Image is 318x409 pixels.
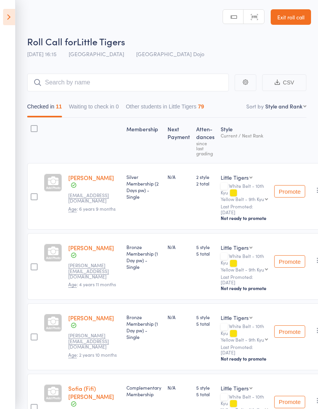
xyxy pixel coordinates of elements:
[68,333,119,349] small: Leanne.ide@hlra.com.au
[221,183,268,201] div: White Belt - 10th Kyu
[168,244,190,250] div: N/A
[198,103,204,110] div: 79
[68,384,114,400] a: Sofia (Fifi) [PERSON_NAME]
[221,204,268,215] small: Last Promoted: [DATE]
[68,244,114,252] a: [PERSON_NAME]
[136,50,204,58] span: [GEOGRAPHIC_DATA] Dojo
[221,274,268,285] small: Last Promoted: [DATE]
[68,351,117,358] span: : 2 years 10 months
[221,384,249,392] div: Little Tigers
[123,121,164,160] div: Membership
[221,267,264,272] div: Yellow Belt - 9th Kyu
[265,102,302,110] div: Style and Rank
[221,323,268,342] div: White Belt - 10th Kyu
[196,180,214,187] span: 2 total
[274,255,305,268] button: Promote
[68,205,116,212] span: : 6 years 9 months
[77,35,125,48] span: Little Tigers
[274,325,305,338] button: Promote
[69,100,119,117] button: Waiting to check in0
[221,344,268,356] small: Last Promoted: [DATE]
[164,121,193,160] div: Next Payment
[126,244,161,270] div: Bronze Membership (1 Day pw) - Single
[27,35,77,48] span: Roll Call for
[168,314,190,320] div: N/A
[126,384,161,397] div: Complementary Membership
[116,103,119,110] div: 0
[68,263,119,279] small: Leanne.ide@hlra.com.au
[126,314,161,340] div: Bronze Membership (1 Day pw) - Single
[126,100,204,117] button: Other students in Little Tigers79
[68,314,114,322] a: [PERSON_NAME]
[221,215,268,221] div: Not ready to promote
[196,141,214,156] div: since last grading
[68,281,116,288] span: : 4 years 11 months
[196,391,214,397] span: 5 total
[271,9,311,25] a: Exit roll call
[27,74,229,91] input: Search by name
[274,185,305,198] button: Promote
[27,50,57,58] span: [DATE] 16:15
[221,244,249,251] div: Little Tigers
[193,121,218,160] div: Atten­dances
[126,174,161,200] div: Silver Membership (2 Days pw) - Single
[221,314,249,321] div: Little Tigers
[196,314,214,320] span: 5 style
[196,174,214,180] span: 2 style
[221,196,264,201] div: Yellow Belt - 9th Kyu
[196,244,214,250] span: 5 style
[221,337,264,342] div: Yellow Belt - 9th Kyu
[221,253,268,272] div: White Belt - 10th Kyu
[221,285,268,291] div: Not ready to promote
[168,384,190,391] div: N/A
[221,133,268,138] div: Current / Next Rank
[274,396,305,408] button: Promote
[246,102,264,110] label: Sort by
[56,103,62,110] div: 11
[69,50,124,58] span: [GEOGRAPHIC_DATA]
[27,100,62,117] button: Checked in11
[196,384,214,391] span: 5 style
[68,192,119,204] small: laura_thomas87@hotmail.com
[221,356,268,362] div: Not ready to promote
[262,74,306,91] button: CSV
[168,174,190,180] div: N/A
[196,320,214,327] span: 5 total
[218,121,271,160] div: Style
[196,250,214,257] span: 5 total
[221,174,249,181] div: Little Tigers
[68,174,114,182] a: [PERSON_NAME]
